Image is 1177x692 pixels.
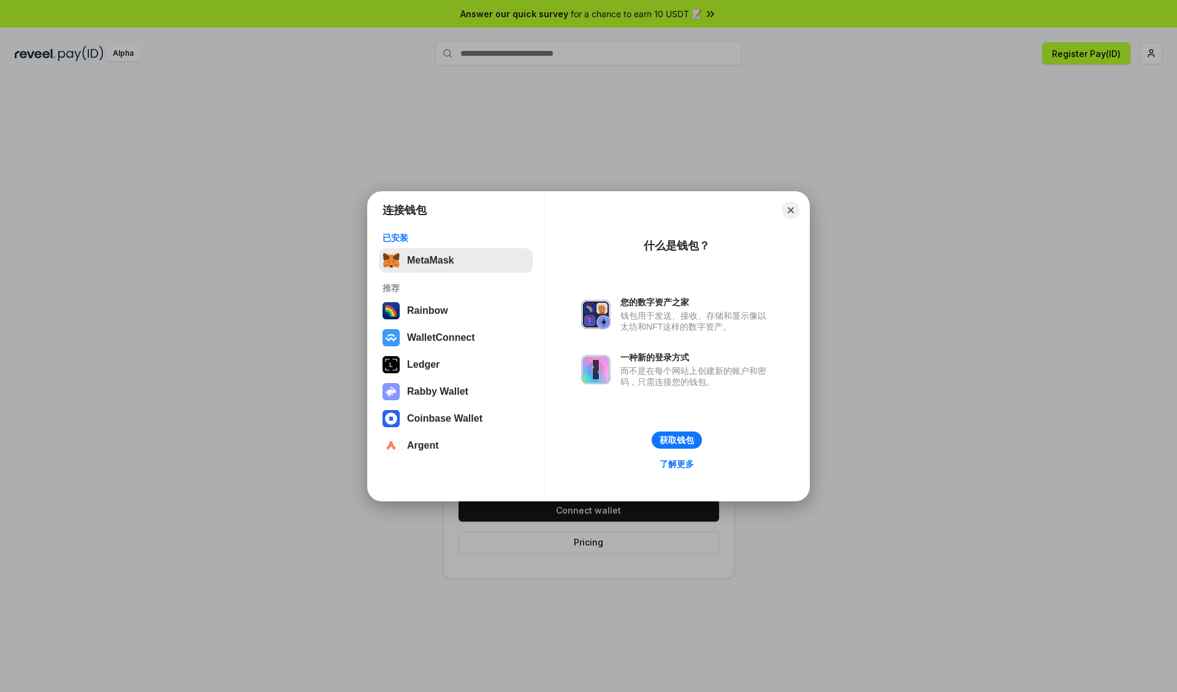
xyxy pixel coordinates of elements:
[379,406,533,431] button: Coinbase Wallet
[581,355,611,384] img: svg+xml,%3Csvg%20xmlns%3D%22http%3A%2F%2Fwww.w3.org%2F2000%2Fsvg%22%20fill%3D%22none%22%20viewBox...
[379,248,533,273] button: MetaMask
[644,238,710,253] div: 什么是钱包？
[383,329,400,346] img: svg+xml,%3Csvg%20width%3D%2228%22%20height%3D%2228%22%20viewBox%3D%220%200%2028%2028%22%20fill%3D...
[660,435,694,446] div: 获取钱包
[407,255,454,266] div: MetaMask
[660,458,694,470] div: 了解更多
[383,232,529,243] div: 已安装
[620,352,772,363] div: 一种新的登录方式
[782,202,799,219] button: Close
[383,203,427,218] h1: 连接钱包
[407,305,448,316] div: Rainbow
[379,325,533,350] button: WalletConnect
[620,365,772,387] div: 而不是在每个网站上创建新的账户和密码，只需连接您的钱包。
[383,437,400,454] img: svg+xml,%3Csvg%20width%3D%2228%22%20height%3D%2228%22%20viewBox%3D%220%200%2028%2028%22%20fill%3D...
[383,302,400,319] img: svg+xml,%3Csvg%20width%3D%22120%22%20height%3D%22120%22%20viewBox%3D%220%200%20120%20120%22%20fil...
[383,356,400,373] img: svg+xml,%3Csvg%20xmlns%3D%22http%3A%2F%2Fwww.w3.org%2F2000%2Fsvg%22%20width%3D%2228%22%20height%3...
[407,440,439,451] div: Argent
[379,379,533,404] button: Rabby Wallet
[383,252,400,269] img: svg+xml,%3Csvg%20fill%3D%22none%22%20height%3D%2233%22%20viewBox%3D%220%200%2035%2033%22%20width%...
[652,456,701,472] a: 了解更多
[581,300,611,329] img: svg+xml,%3Csvg%20xmlns%3D%22http%3A%2F%2Fwww.w3.org%2F2000%2Fsvg%22%20fill%3D%22none%22%20viewBox...
[379,298,533,323] button: Rainbow
[407,332,475,343] div: WalletConnect
[407,413,482,424] div: Coinbase Wallet
[379,433,533,458] button: Argent
[383,383,400,400] img: svg+xml,%3Csvg%20xmlns%3D%22http%3A%2F%2Fwww.w3.org%2F2000%2Fsvg%22%20fill%3D%22none%22%20viewBox...
[620,297,772,308] div: 您的数字资产之家
[379,352,533,377] button: Ledger
[383,410,400,427] img: svg+xml,%3Csvg%20width%3D%2228%22%20height%3D%2228%22%20viewBox%3D%220%200%2028%2028%22%20fill%3D...
[407,359,440,370] div: Ledger
[620,310,772,332] div: 钱包用于发送、接收、存储和显示像以太坊和NFT这样的数字资产。
[407,386,468,397] div: Rabby Wallet
[383,283,529,294] div: 推荐
[652,432,702,449] button: 获取钱包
